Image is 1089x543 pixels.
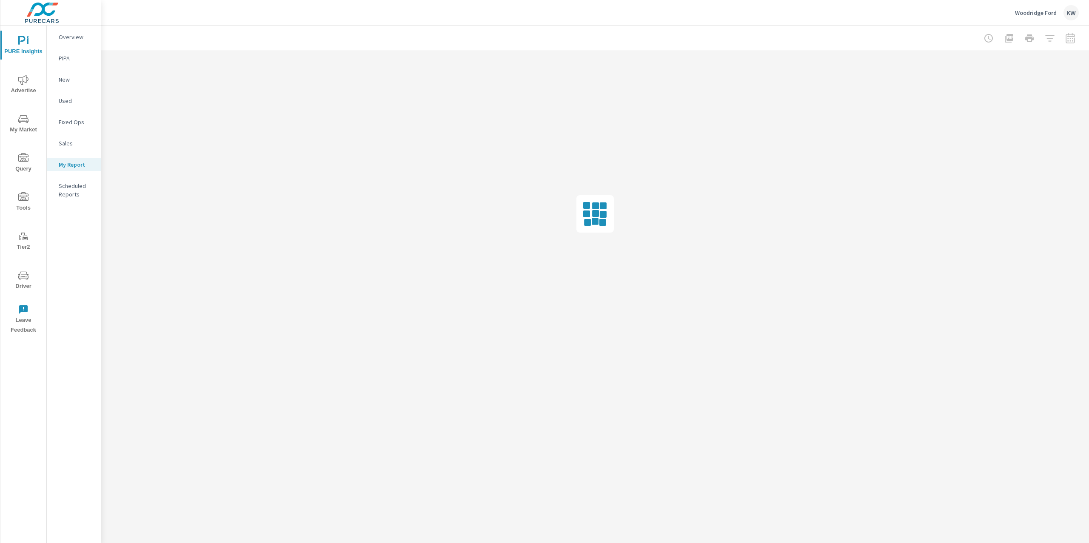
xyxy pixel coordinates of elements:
p: PIPA [59,54,94,63]
span: Leave Feedback [3,304,44,335]
p: My Report [59,160,94,169]
p: Woodridge Ford [1015,9,1057,17]
div: KW [1063,5,1079,20]
p: Sales [59,139,94,148]
div: Scheduled Reports [47,179,101,201]
div: PIPA [47,52,101,65]
div: Used [47,94,101,107]
span: Tools [3,192,44,213]
div: Overview [47,31,101,43]
span: My Market [3,114,44,135]
p: Fixed Ops [59,118,94,126]
p: Used [59,97,94,105]
div: My Report [47,158,101,171]
p: Overview [59,33,94,41]
div: Sales [47,137,101,150]
div: nav menu [0,26,46,338]
span: Advertise [3,75,44,96]
span: PURE Insights [3,36,44,57]
div: New [47,73,101,86]
p: New [59,75,94,84]
p: Scheduled Reports [59,182,94,199]
span: Driver [3,270,44,291]
div: Fixed Ops [47,116,101,128]
span: Tier2 [3,231,44,252]
span: Query [3,153,44,174]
